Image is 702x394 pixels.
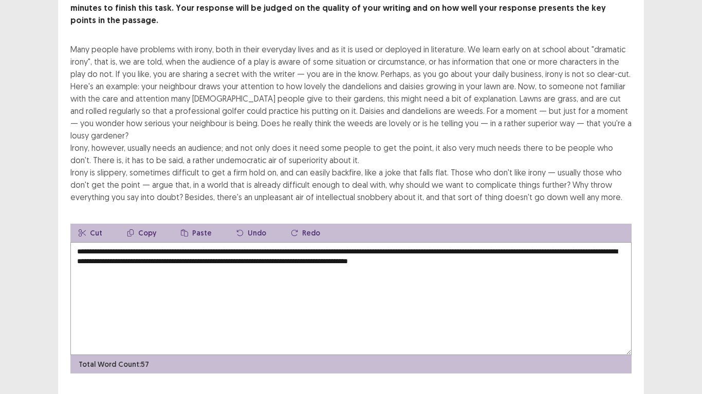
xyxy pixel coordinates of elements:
p: Total Word Count: 57 [79,359,149,370]
button: Copy [119,224,164,242]
button: Undo [228,224,274,242]
button: Cut [70,224,110,242]
div: Many people have problems with irony, both in their everyday lives and as it is used or deployed ... [70,43,632,203]
button: Paste [173,224,220,242]
button: Redo [283,224,328,242]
